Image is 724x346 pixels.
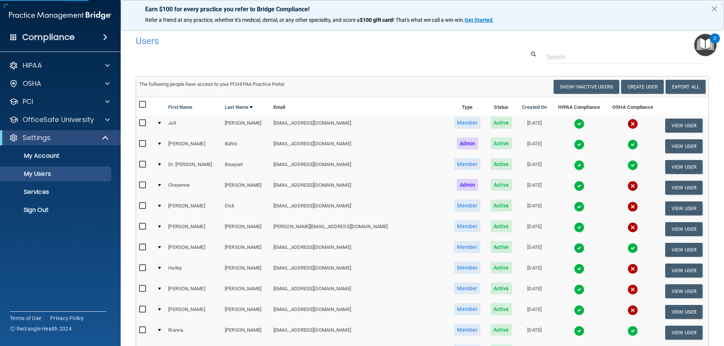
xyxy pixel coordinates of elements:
td: [DATE] [517,198,552,219]
td: [PERSON_NAME] [222,219,270,239]
button: View User [665,119,703,133]
p: OSHA [23,79,41,88]
p: PCI [23,97,33,106]
img: tick.e7d51cea.svg [574,139,584,150]
span: ! That's what we call a win-win. [393,17,465,23]
span: Ⓒ Rectangle Health 2024 [10,325,72,332]
img: tick.e7d51cea.svg [574,222,584,233]
td: [DATE] [517,260,552,281]
img: cross.ca9f0e7f.svg [627,284,638,295]
img: cross.ca9f0e7f.svg [627,201,638,212]
td: [PERSON_NAME] [165,198,222,219]
a: Get Started [465,17,494,23]
img: cross.ca9f0e7f.svg [627,119,638,129]
p: My Users [5,170,108,178]
span: Member [454,282,480,294]
th: HIPAA Compliance [552,97,606,115]
strong: Get Started [465,17,492,23]
td: [PERSON_NAME] [165,302,222,322]
td: [PERSON_NAME] [222,281,270,302]
td: [DATE] [517,157,552,177]
span: Active [491,179,512,191]
td: Dr. [PERSON_NAME] [165,157,222,177]
span: Active [491,117,512,129]
td: [PERSON_NAME] [165,239,222,260]
td: [EMAIL_ADDRESS][DOMAIN_NAME] [270,302,449,322]
td: [PERSON_NAME] [222,322,270,343]
td: Dick [222,198,270,219]
a: OfficeSafe University [9,115,110,124]
img: cross.ca9f0e7f.svg [627,264,638,274]
p: Settings [23,133,51,142]
td: [DATE] [517,302,552,322]
span: Member [454,200,480,212]
button: Create User [621,80,664,94]
td: [PERSON_NAME] [222,239,270,260]
button: Open Resource Center, 2 new notifications [694,34,716,56]
span: Member [454,262,480,274]
td: Bahls [222,136,270,157]
img: PMB logo [9,8,112,23]
p: OfficeSafe University [23,115,94,124]
td: Hailey [165,260,222,281]
td: [EMAIL_ADDRESS][DOMAIN_NAME] [270,281,449,302]
td: [PERSON_NAME] [165,219,222,239]
td: [DATE] [517,239,552,260]
td: [EMAIL_ADDRESS][DOMAIN_NAME] [270,157,449,177]
a: OSHA [9,79,110,88]
td: [DATE] [517,219,552,239]
span: Active [491,200,512,212]
td: Rianna [165,322,222,343]
td: [EMAIL_ADDRESS][DOMAIN_NAME] [270,198,449,219]
img: tick.e7d51cea.svg [627,139,638,150]
td: [DATE] [517,281,552,302]
img: tick.e7d51cea.svg [574,181,584,191]
span: Member [454,220,480,232]
a: Terms of Use [10,314,41,322]
span: Active [491,241,512,253]
button: View User [665,326,703,340]
h4: Compliance [22,32,75,43]
td: [DATE] [517,115,552,136]
span: Active [491,282,512,294]
button: View User [665,139,703,153]
a: Settings [9,133,109,142]
button: View User [665,222,703,236]
iframe: Drift Widget Chat Controller [594,293,715,323]
span: Active [491,137,512,149]
span: Member [454,158,480,170]
img: tick.e7d51cea.svg [574,305,584,316]
a: Privacy Policy [50,314,84,322]
td: [PERSON_NAME][EMAIL_ADDRESS][DOMAIN_NAME] [270,219,449,239]
span: Active [491,262,512,274]
img: tick.e7d51cea.svg [574,201,584,212]
td: [PERSON_NAME] [222,115,270,136]
img: tick.e7d51cea.svg [574,326,584,336]
img: tick.e7d51cea.svg [574,264,584,274]
img: tick.e7d51cea.svg [574,284,584,295]
span: Refer a friend at any practice, whether it's medical, dental, or any other speciality, and score a [145,17,360,23]
button: View User [665,243,703,257]
img: cross.ca9f0e7f.svg [627,181,638,191]
span: Admin [457,179,479,191]
img: tick.e7d51cea.svg [574,119,584,129]
img: tick.e7d51cea.svg [627,326,638,336]
td: [PERSON_NAME] [222,260,270,281]
td: [DATE] [517,136,552,157]
td: [PERSON_NAME] [165,281,222,302]
td: [DATE] [517,322,552,343]
button: Show Inactive Users [554,80,619,94]
button: Close [711,3,718,15]
img: tick.e7d51cea.svg [627,243,638,253]
div: 2 [713,38,716,48]
td: Cheyenne [165,177,222,198]
th: Type [449,97,486,115]
span: Active [491,324,512,336]
th: OSHA Compliance [606,97,659,115]
p: Sign Out [5,206,108,214]
th: Email [270,97,449,115]
td: [EMAIL_ADDRESS][DOMAIN_NAME] [270,115,449,136]
td: [EMAIL_ADDRESS][DOMAIN_NAME] [270,260,449,281]
p: Earn $100 for every practice you refer to Bridge Compliance! [145,6,699,13]
button: View User [665,284,703,298]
